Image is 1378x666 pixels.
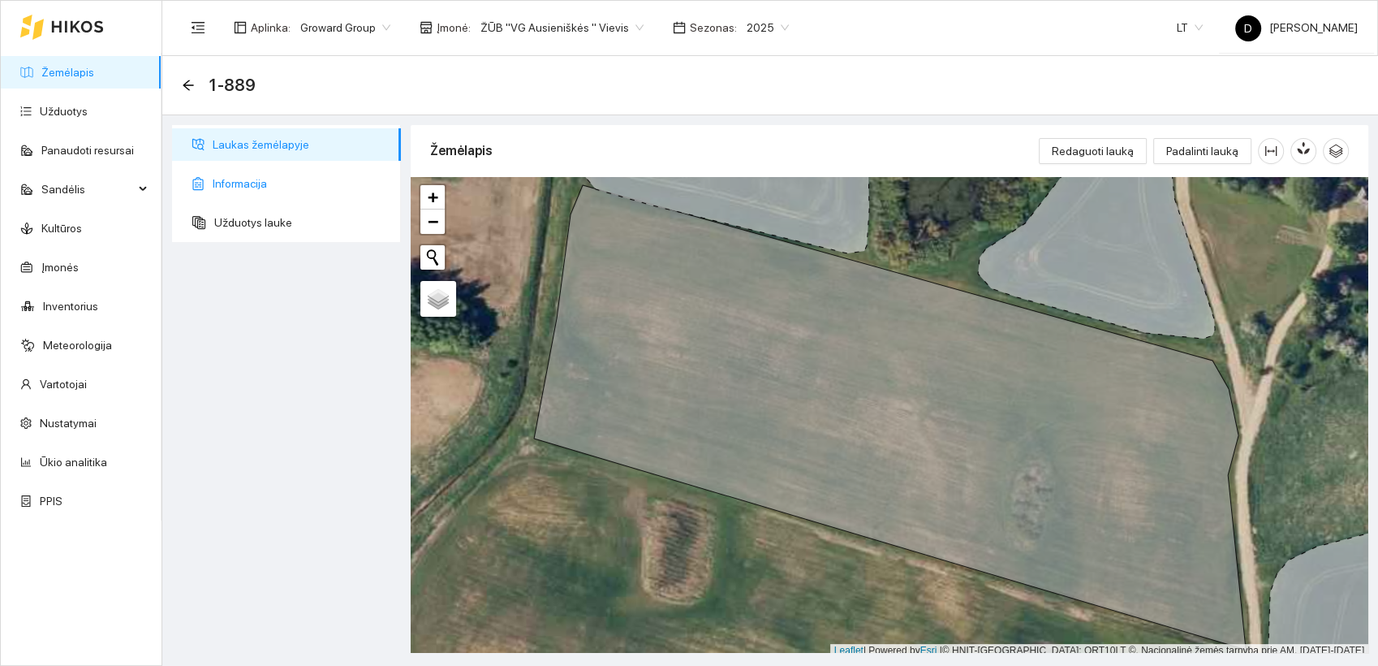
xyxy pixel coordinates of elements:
[1153,145,1251,158] a: Padalinti lauką
[420,281,456,317] a: Layers
[191,20,205,35] span: menu-fold
[420,21,433,34] span: shop
[213,167,388,200] span: Informacija
[940,645,942,656] span: |
[40,417,97,430] a: Nustatymai
[41,66,94,79] a: Žemėlapis
[673,21,686,34] span: calendar
[420,185,445,210] a: Zoom in
[1166,142,1238,160] span: Padalinti lauką
[40,378,87,391] a: Vartotojai
[1177,15,1203,40] span: LT
[420,245,445,270] button: Initiate a new search
[40,495,62,508] a: PPIS
[41,173,134,205] span: Sandėlis
[214,206,388,239] span: Užduotys lauke
[420,210,445,234] a: Zoom out
[182,11,214,44] button: menu-fold
[1039,145,1147,158] a: Redaguoti lauką
[1244,15,1252,41] span: D
[182,79,195,92] span: arrow-left
[40,105,88,118] a: Užduotys
[480,15,644,40] span: ŽŪB "VG Ausieniškės " Vievis
[428,187,438,207] span: +
[1258,138,1284,164] button: column-width
[1153,138,1251,164] button: Padalinti lauką
[920,645,937,656] a: Esri
[1039,138,1147,164] button: Redaguoti lauką
[690,19,737,37] span: Sezonas :
[1052,142,1134,160] span: Redaguoti lauką
[40,456,107,469] a: Ūkio analitika
[43,339,112,352] a: Meteorologija
[1235,21,1358,34] span: [PERSON_NAME]
[834,645,863,656] a: Leaflet
[208,72,256,98] span: 1-889
[430,128,1039,174] div: Žemėlapis
[1259,145,1283,158] span: column-width
[43,300,98,313] a: Inventorius
[234,21,247,34] span: layout
[182,79,195,93] div: Atgal
[41,261,79,274] a: Įmonės
[41,222,82,235] a: Kultūros
[830,644,1368,658] div: | Powered by © HNIT-[GEOGRAPHIC_DATA]; ORT10LT ©, Nacionalinė žemės tarnyba prie AM, [DATE]-[DATE]
[213,128,388,161] span: Laukas žemėlapyje
[251,19,291,37] span: Aplinka :
[41,144,134,157] a: Panaudoti resursai
[437,19,471,37] span: Įmonė :
[428,211,438,231] span: −
[747,15,789,40] span: 2025
[300,15,390,40] span: Groward Group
